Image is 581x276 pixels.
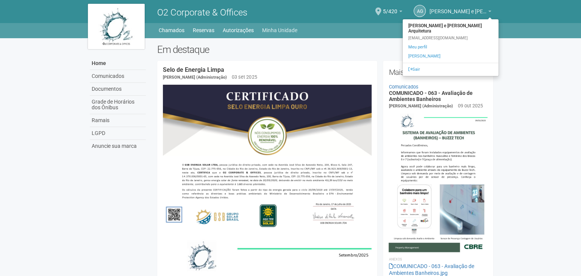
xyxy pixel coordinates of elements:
[90,83,146,96] a: Documentos
[403,52,498,61] a: [PERSON_NAME]
[403,21,498,36] strong: [PERSON_NAME] e [PERSON_NAME] Arquitetura
[389,104,453,109] span: [PERSON_NAME] (Administração)
[414,5,426,17] a: AG
[163,85,372,232] img: COMUNICADO%20-%20054%20-%20Selo%20de%20Energia%20Limpa%20-%20P%C3%A1g.%202.jpg
[430,9,491,16] a: [PERSON_NAME] e [PERSON_NAME] Arquitetura
[403,43,498,52] a: Meu perfil
[389,263,474,276] a: COMUNICADO - 063 - Avaliação de Ambientes Banheiros.jpg
[403,36,498,41] div: [EMAIL_ADDRESS][DOMAIN_NAME]
[383,9,402,16] a: 5/420
[193,25,214,36] a: Reservas
[383,1,397,14] span: 5/420
[389,110,487,252] img: COMUNICADO%20-%20063%20-%20Avalia%C3%A7%C3%A3o%20de%20Ambientes%20Banheiros.jpg
[389,84,418,90] a: Comunicados
[157,7,247,18] span: O2 Corporate & Offices
[232,74,257,81] div: 03 set 2025
[430,1,486,14] span: Aurora Grei e Andrea Eiras Arquitetura
[389,90,472,102] a: COMUNICADO - 063 - Avaliação de Ambientes Banheiros
[403,65,498,74] a: Sair
[90,127,146,140] a: LGPD
[223,25,254,36] a: Autorizações
[157,44,493,55] h2: Em destaque
[90,57,146,70] a: Home
[389,256,487,263] li: Anexos
[90,70,146,83] a: Comunicados
[262,25,297,36] a: Minha Unidade
[90,114,146,127] a: Ramais
[88,4,145,49] img: logo.jpg
[159,25,184,36] a: Chamados
[458,102,483,109] div: 09 out 2025
[163,66,224,73] a: Selo de Energia Limpa
[163,75,227,80] span: [PERSON_NAME] (Administração)
[90,96,146,114] a: Grade de Horários dos Ônibus
[90,140,146,152] a: Anuncie sua marca
[389,67,487,78] h2: Mais recentes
